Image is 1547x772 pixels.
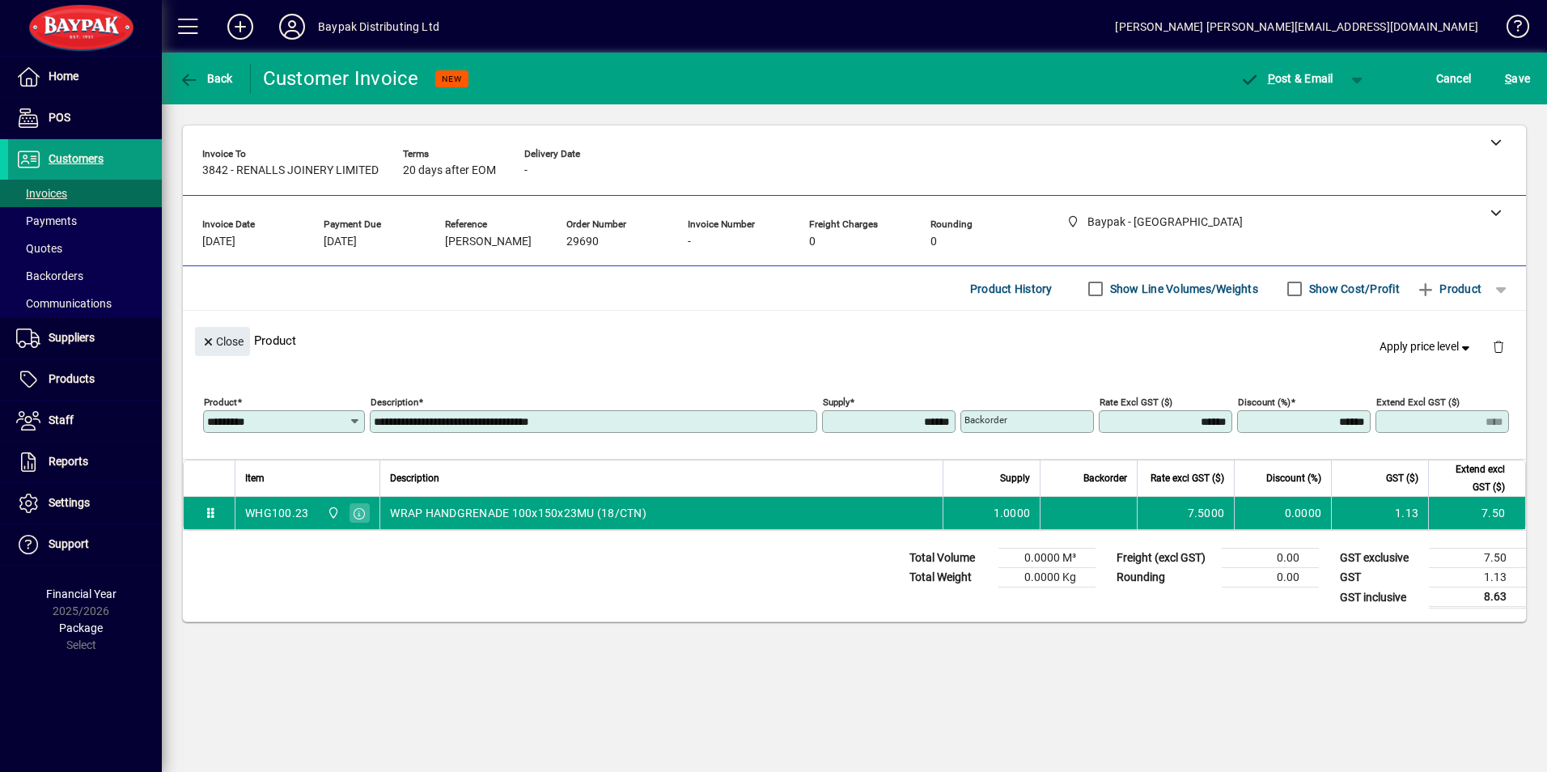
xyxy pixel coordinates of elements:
span: - [688,235,691,248]
span: Customers [49,152,104,165]
span: Invoices [16,187,67,200]
span: P [1268,72,1275,85]
span: Backorders [16,269,83,282]
button: Delete [1479,327,1518,366]
a: Products [8,359,162,400]
span: Suppliers [49,331,95,344]
mat-label: Description [371,397,418,408]
button: Cancel [1432,64,1476,93]
td: 0.00 [1222,568,1319,587]
mat-label: Supply [823,397,850,408]
td: Rounding [1108,568,1222,587]
span: Backorder [1083,469,1127,487]
td: Freight (excl GST) [1108,549,1222,568]
span: Quotes [16,242,62,255]
td: 0.0000 M³ [998,549,1096,568]
div: [PERSON_NAME] [PERSON_NAME][EMAIL_ADDRESS][DOMAIN_NAME] [1115,14,1478,40]
td: Total Weight [901,568,998,587]
span: Communications [16,297,112,310]
span: Home [49,70,78,83]
mat-label: Product [204,397,237,408]
app-page-header-button: Close [191,333,254,348]
span: Payments [16,214,77,227]
a: Communications [8,290,162,317]
span: [PERSON_NAME] [445,235,532,248]
span: 3842 - RENALLS JOINERY LIMITED [202,164,379,177]
div: Baypak Distributing Ltd [318,14,439,40]
td: 1.13 [1331,497,1428,529]
td: 0.00 [1222,549,1319,568]
a: Settings [8,483,162,524]
button: Product History [964,274,1059,303]
span: Settings [49,496,90,509]
span: 20 days after EOM [403,164,496,177]
div: Product [183,311,1526,370]
span: 0 [930,235,937,248]
a: Invoices [8,180,162,207]
span: GST ($) [1386,469,1418,487]
td: 7.50 [1429,549,1526,568]
app-page-header-button: Delete [1479,339,1518,354]
span: Support [49,537,89,550]
div: Customer Invoice [263,66,419,91]
mat-label: Backorder [964,414,1007,426]
button: Close [195,327,250,356]
span: Description [390,469,439,487]
span: Financial Year [46,587,117,600]
button: Save [1501,64,1534,93]
a: Staff [8,401,162,441]
label: Show Line Volumes/Weights [1107,281,1258,297]
button: Apply price level [1373,333,1480,362]
button: Add [214,12,266,41]
mat-label: Discount (%) [1238,397,1291,408]
span: Baypak - Onekawa [323,504,341,522]
span: Close [201,329,244,355]
div: WHG100.23 [245,505,308,521]
span: Back [179,72,233,85]
span: 1.0000 [994,505,1031,521]
td: 1.13 [1429,568,1526,587]
button: Product [1408,274,1490,303]
span: Cancel [1436,66,1472,91]
span: Apply price level [1380,338,1473,355]
a: Home [8,57,162,97]
span: Rate excl GST ($) [1151,469,1224,487]
td: 7.50 [1428,497,1525,529]
mat-label: Extend excl GST ($) [1376,397,1460,408]
span: Item [245,469,265,487]
a: Support [8,524,162,565]
span: Discount (%) [1266,469,1321,487]
td: Total Volume [901,549,998,568]
td: 8.63 [1429,587,1526,608]
a: Quotes [8,235,162,262]
span: NEW [442,74,462,84]
td: 0.0000 [1234,497,1331,529]
div: 7.5000 [1147,505,1224,521]
span: Product History [970,276,1053,302]
a: Backorders [8,262,162,290]
a: Payments [8,207,162,235]
span: S [1505,72,1511,85]
span: - [524,164,528,177]
a: Suppliers [8,318,162,358]
span: Staff [49,414,74,426]
span: Product [1416,276,1481,302]
span: Supply [1000,469,1030,487]
a: POS [8,98,162,138]
td: 0.0000 Kg [998,568,1096,587]
mat-label: Rate excl GST ($) [1100,397,1172,408]
button: Back [175,64,237,93]
a: Knowledge Base [1494,3,1527,56]
span: Extend excl GST ($) [1439,460,1505,496]
span: POS [49,111,70,124]
td: GST [1332,568,1429,587]
span: Reports [49,455,88,468]
button: Profile [266,12,318,41]
span: [DATE] [202,235,235,248]
span: WRAP HANDGRENADE 100x150x23MU (18/CTN) [390,505,646,521]
button: Post & Email [1231,64,1341,93]
td: GST inclusive [1332,587,1429,608]
a: Reports [8,442,162,482]
span: [DATE] [324,235,357,248]
label: Show Cost/Profit [1306,281,1400,297]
